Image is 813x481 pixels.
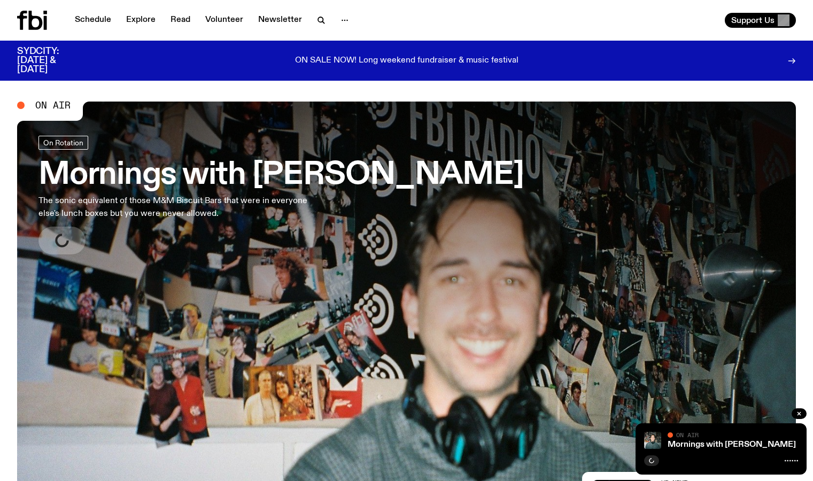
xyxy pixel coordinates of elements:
[164,13,197,28] a: Read
[199,13,250,28] a: Volunteer
[38,160,524,190] h3: Mornings with [PERSON_NAME]
[38,136,88,150] a: On Rotation
[68,13,118,28] a: Schedule
[252,13,308,28] a: Newsletter
[731,15,775,25] span: Support Us
[17,47,86,74] h3: SYDCITY: [DATE] & [DATE]
[120,13,162,28] a: Explore
[676,431,699,438] span: On Air
[38,195,312,220] p: The sonic equivalent of those M&M Biscuit Bars that were in everyone else's lunch boxes but you w...
[295,56,518,66] p: ON SALE NOW! Long weekend fundraiser & music festival
[668,440,796,449] a: Mornings with [PERSON_NAME]
[38,136,524,254] a: Mornings with [PERSON_NAME]The sonic equivalent of those M&M Biscuit Bars that were in everyone e...
[644,432,661,449] img: Radio presenter Ben Hansen sits in front of a wall of photos and an fbi radio sign. Film photo. B...
[43,138,83,146] span: On Rotation
[35,100,71,110] span: On Air
[725,13,796,28] button: Support Us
